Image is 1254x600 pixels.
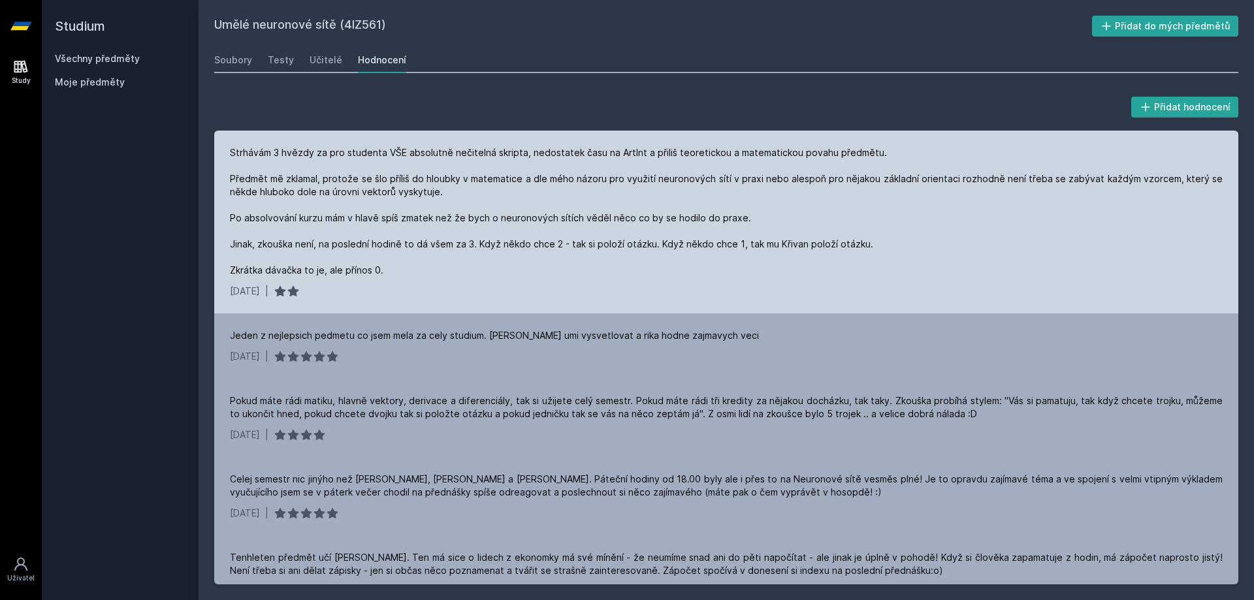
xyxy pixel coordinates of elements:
button: Přidat do mých předmětů [1092,16,1239,37]
button: Přidat hodnocení [1131,97,1239,118]
div: Soubory [214,54,252,67]
div: | [265,507,268,520]
a: Uživatel [3,550,39,590]
div: Strhávám 3 hvězdy za pro studenta VŠE absolutně nečitelná skripta, nedostatek času na ArtInt a př... [230,146,1223,277]
a: Testy [268,47,294,73]
div: [DATE] [230,428,260,441]
div: [DATE] [230,285,260,298]
h2: Umělé neuronové sítě (4IZ561) [214,16,1092,37]
div: Testy [268,54,294,67]
a: Všechny předměty [55,53,140,64]
div: [DATE] [230,350,260,363]
div: Pokud máte rádi matiku, hlavně vektory, derivace a diferenciály, tak si užijete celý semestr. Pok... [230,394,1223,420]
div: Učitelé [310,54,342,67]
div: Jeden z nejlepsich pedmetu co jsem mela za cely studium. [PERSON_NAME] umi vysvetlovat a rika hod... [230,329,759,342]
a: Study [3,52,39,92]
a: Soubory [214,47,252,73]
div: Tenhleten předmět učí [PERSON_NAME]. Ten má sice o lidech z ekonomky má své mínění - že neumíme s... [230,551,1223,577]
div: | [265,350,268,363]
div: | [265,285,268,298]
span: Moje předměty [55,76,125,89]
a: Učitelé [310,47,342,73]
div: [DATE] [230,507,260,520]
div: Hodnocení [358,54,406,67]
div: Study [12,76,31,86]
div: Uživatel [7,573,35,583]
div: Celej semestr nic jinýho než [PERSON_NAME], [PERSON_NAME] a [PERSON_NAME]. Páteční hodiny od 18.0... [230,473,1223,499]
a: Hodnocení [358,47,406,73]
div: | [265,428,268,441]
